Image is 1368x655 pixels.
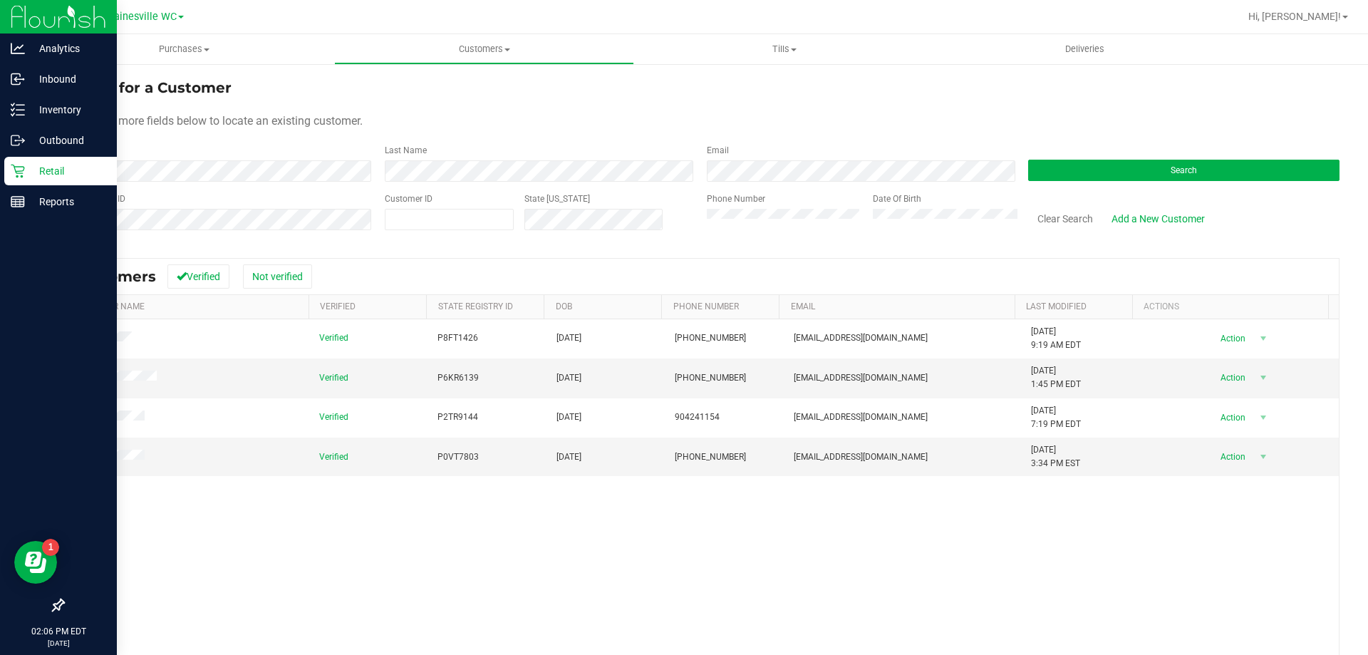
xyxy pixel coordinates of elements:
label: Date Of Birth [873,192,921,205]
span: Verified [319,450,348,464]
p: 02:06 PM EDT [6,625,110,638]
button: Verified [167,264,229,289]
span: select [1254,408,1272,428]
span: Hi, [PERSON_NAME]! [1248,11,1341,22]
span: [DATE] 7:19 PM EDT [1031,404,1081,431]
span: [DATE] [556,411,581,424]
span: [PHONE_NUMBER] [675,371,746,385]
button: Clear Search [1028,207,1102,231]
span: P6KR6139 [437,371,479,385]
span: Use one or more fields below to locate an existing customer. [63,114,363,128]
span: Tills [635,43,933,56]
span: select [1254,447,1272,467]
span: Customers [335,43,633,56]
a: Customers [334,34,634,64]
a: Last Modified [1026,301,1087,311]
label: State [US_STATE] [524,192,590,205]
span: Action [1208,447,1254,467]
span: Action [1208,368,1254,388]
inline-svg: Inbound [11,72,25,86]
span: [PHONE_NUMBER] [675,331,746,345]
span: [DATE] 1:45 PM EDT [1031,364,1081,391]
a: Verified [320,301,356,311]
a: Phone Number [673,301,739,311]
inline-svg: Retail [11,164,25,178]
div: Actions [1144,301,1323,311]
span: [EMAIL_ADDRESS][DOMAIN_NAME] [794,411,928,424]
span: Deliveries [1046,43,1124,56]
span: select [1254,329,1272,349]
iframe: Resource center [14,541,57,584]
span: [DATE] [556,331,581,345]
a: DOB [556,301,572,311]
inline-svg: Outbound [11,133,25,148]
label: Phone Number [707,192,765,205]
label: Customer ID [385,192,432,205]
p: Reports [25,193,110,210]
a: Tills [634,34,934,64]
span: Action [1208,408,1254,428]
span: P0VT7803 [437,450,479,464]
span: [DATE] 3:34 PM EST [1031,443,1080,470]
inline-svg: Reports [11,195,25,209]
span: [DATE] [556,371,581,385]
a: State Registry Id [438,301,513,311]
span: [EMAIL_ADDRESS][DOMAIN_NAME] [794,450,928,464]
label: Email [707,144,729,157]
p: Inbound [25,71,110,88]
p: Outbound [25,132,110,149]
p: Inventory [25,101,110,118]
a: Add a New Customer [1102,207,1214,231]
a: Email [791,301,815,311]
span: [DATE] 9:19 AM EDT [1031,325,1081,352]
p: [DATE] [6,638,110,649]
span: [EMAIL_ADDRESS][DOMAIN_NAME] [794,331,928,345]
p: Analytics [25,40,110,57]
span: P2TR9144 [437,411,478,424]
span: Verified [319,411,348,424]
span: [PHONE_NUMBER] [675,450,746,464]
span: Gainesville WC [107,11,177,23]
span: P8FT1426 [437,331,478,345]
inline-svg: Inventory [11,103,25,117]
button: Not verified [243,264,312,289]
span: 904241154 [675,411,720,424]
span: [DATE] [556,450,581,464]
inline-svg: Analytics [11,41,25,56]
button: Search [1028,160,1339,181]
span: Verified [319,371,348,385]
span: Search for a Customer [63,79,232,96]
span: Verified [319,331,348,345]
span: Action [1208,329,1254,349]
span: Purchases [34,43,334,56]
span: [EMAIL_ADDRESS][DOMAIN_NAME] [794,371,928,385]
a: Purchases [34,34,334,64]
p: Retail [25,163,110,180]
a: Deliveries [935,34,1235,64]
label: Last Name [385,144,427,157]
span: select [1254,368,1272,388]
span: Search [1171,165,1197,175]
iframe: Resource center unread badge [42,539,59,556]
